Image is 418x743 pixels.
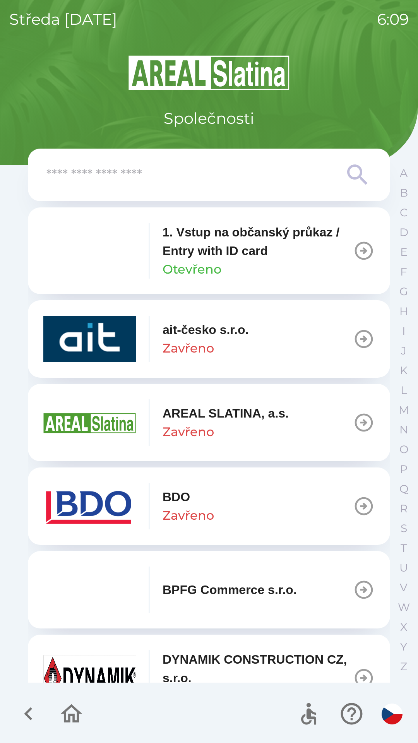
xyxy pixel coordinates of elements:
[394,499,413,519] button: R
[400,166,408,180] p: A
[399,285,408,298] p: G
[400,245,408,259] p: E
[43,567,136,613] img: f3b1b367-54a7-43c8-9d7e-84e812667233.png
[399,423,408,437] p: N
[164,107,254,130] p: Společnosti
[394,479,413,499] button: Q
[28,54,390,91] img: Logo
[28,551,390,628] button: BPFG Commerce s.r.o.
[398,601,410,614] p: W
[394,617,413,637] button: X
[394,341,413,361] button: J
[394,420,413,440] button: N
[163,488,190,506] p: BDO
[394,637,413,657] button: Y
[394,242,413,262] button: E
[400,206,408,219] p: C
[400,265,407,279] p: F
[394,657,413,676] button: Z
[163,260,221,279] p: Otevřeno
[43,316,136,362] img: 40b5cfbb-27b1-4737-80dc-99d800fbabba.png
[28,384,390,461] button: AREAL SLATINA, a.s.Zavřeno
[400,502,408,515] p: R
[400,462,408,476] p: P
[394,459,413,479] button: P
[163,580,297,599] p: BPFG Commerce s.r.o.
[163,404,289,423] p: AREAL SLATINA, a.s.
[394,519,413,538] button: S
[382,704,403,724] img: cs flag
[400,640,407,654] p: Y
[394,163,413,183] button: A
[400,581,408,594] p: V
[377,8,409,31] p: 6:09
[394,538,413,558] button: T
[401,383,407,397] p: L
[402,324,405,338] p: I
[394,301,413,321] button: H
[399,443,408,456] p: O
[43,655,136,701] img: 9aa1c191-0426-4a03-845b-4981a011e109.jpeg
[399,226,408,239] p: D
[394,223,413,242] button: D
[43,483,136,529] img: ae7449ef-04f1-48ed-85b5-e61960c78b50.png
[163,339,214,358] p: Zavřeno
[28,300,390,378] button: ait-česko s.r.o.Zavřeno
[394,558,413,578] button: U
[394,282,413,301] button: G
[43,228,136,274] img: 93ea42ec-2d1b-4d6e-8f8a-bdbb4610bcc3.png
[163,650,353,687] p: DYNAMIK CONSTRUCTION CZ, s.r.o.
[400,620,407,634] p: X
[394,321,413,341] button: I
[394,361,413,380] button: K
[399,561,408,575] p: U
[394,400,413,420] button: M
[43,399,136,446] img: aad3f322-fb90-43a2-be23-5ead3ef36ce5.png
[394,262,413,282] button: F
[28,467,390,545] button: BDOZavřeno
[399,403,409,417] p: M
[399,482,408,496] p: Q
[394,183,413,203] button: B
[394,440,413,459] button: O
[9,8,117,31] p: středa [DATE]
[400,186,408,200] p: B
[399,305,408,318] p: H
[394,597,413,617] button: W
[163,223,353,260] p: 1. Vstup na občanský průkaz / Entry with ID card
[400,660,407,673] p: Z
[400,364,408,377] p: K
[394,380,413,400] button: L
[28,635,390,721] button: DYNAMIK CONSTRUCTION CZ, s.r.o.Otevřeno
[163,423,214,441] p: Zavřeno
[28,207,390,294] button: 1. Vstup na občanský průkaz / Entry with ID cardOtevřeno
[401,541,407,555] p: T
[394,203,413,223] button: C
[163,320,248,339] p: ait-česko s.r.o.
[401,522,407,535] p: S
[394,578,413,597] button: V
[163,506,214,525] p: Zavřeno
[401,344,406,358] p: J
